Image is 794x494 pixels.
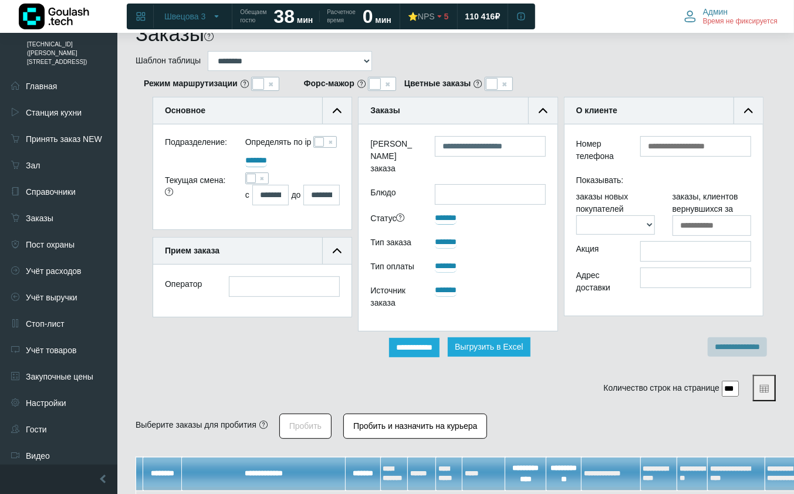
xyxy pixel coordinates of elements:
[363,6,373,27] strong: 0
[664,191,760,236] div: заказы, клиентов вернувшихся за
[156,172,236,205] div: Текущая смена:
[465,11,495,22] span: 110 416
[333,246,342,255] img: collapse
[408,11,435,22] div: ⭐
[361,211,425,229] div: Статус
[144,77,238,90] b: Режим маршрутизации
[703,17,778,26] span: Время не фиксируется
[404,77,471,90] b: Цветные заказы
[157,7,228,26] button: Швецова 3
[567,172,760,190] div: Показывать:
[370,106,400,115] b: Заказы
[165,106,205,115] b: Основное
[245,185,340,205] div: с до
[165,278,202,290] label: Оператор
[304,77,354,90] b: Форс-мажор
[361,259,425,277] div: Тип оплаты
[376,15,391,25] span: мин
[361,136,425,179] label: [PERSON_NAME] заказа
[361,184,425,205] label: Блюдо
[279,414,332,439] button: Пробить
[361,235,425,253] div: Тип заказа
[401,6,456,27] a: ⭐NPS 5
[677,4,785,29] button: Админ Время не фиксируется
[567,268,631,298] div: Адрес доставки
[333,106,342,115] img: collapse
[273,6,295,27] strong: 38
[165,246,219,255] b: Прием заказа
[567,241,631,262] div: Акция
[245,136,312,148] label: Определять по ip
[136,55,201,67] label: Шаблон таблицы
[418,12,435,21] span: NPS
[458,6,508,27] a: 110 416 ₽
[703,6,728,17] span: Админ
[361,283,425,313] div: Источник заказа
[233,6,398,27] a: Обещаем гостю 38 мин Расчетное время 0 мин
[567,136,631,167] div: Номер телефона
[164,11,205,22] span: Швецова 3
[744,106,753,115] img: collapse
[297,15,313,25] span: мин
[156,136,236,153] div: Подразделение:
[240,8,266,25] span: Обещаем гостю
[19,4,89,29] img: Логотип компании Goulash.tech
[136,22,204,46] h1: Заказы
[495,11,500,22] span: ₽
[539,106,548,115] img: collapse
[576,106,617,115] b: О клиенте
[448,337,531,357] button: Выгрузить в Excel
[343,414,487,439] button: Пробить и назначить на курьера
[567,191,664,236] div: заказы новых покупателей
[327,8,355,25] span: Расчетное время
[604,382,720,394] label: Количество строк на странице
[136,419,256,431] div: Выберите заказы для пробития
[444,11,449,22] span: 5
